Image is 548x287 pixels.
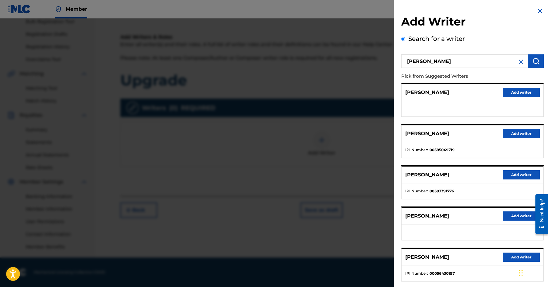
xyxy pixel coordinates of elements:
[405,147,428,153] span: IPI Number :
[405,254,449,261] p: [PERSON_NAME]
[429,271,455,276] strong: 00056430197
[408,35,465,42] label: Search for a writer
[405,271,428,276] span: IPI Number :
[401,15,544,30] h2: Add Writer
[405,212,449,220] p: [PERSON_NAME]
[519,264,523,282] div: Drag
[405,171,449,179] p: [PERSON_NAME]
[429,147,455,153] strong: 00585049719
[405,188,428,194] span: IPI Number :
[503,88,540,97] button: Add writer
[401,70,509,83] p: Pick from Suggested Writers
[517,58,525,65] img: close
[503,211,540,221] button: Add writer
[405,89,449,96] p: [PERSON_NAME]
[401,54,528,68] input: Search writer's name or IPI Number
[66,6,87,13] span: Member
[503,253,540,262] button: Add writer
[405,130,449,137] p: [PERSON_NAME]
[532,57,540,65] img: Search Works
[503,170,540,179] button: Add writer
[7,5,31,14] img: MLC Logo
[55,6,62,13] img: Top Rightsholder
[429,188,454,194] strong: 00503391776
[517,258,548,287] iframe: Chat Widget
[503,129,540,138] button: Add writer
[531,189,548,240] iframe: Resource Center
